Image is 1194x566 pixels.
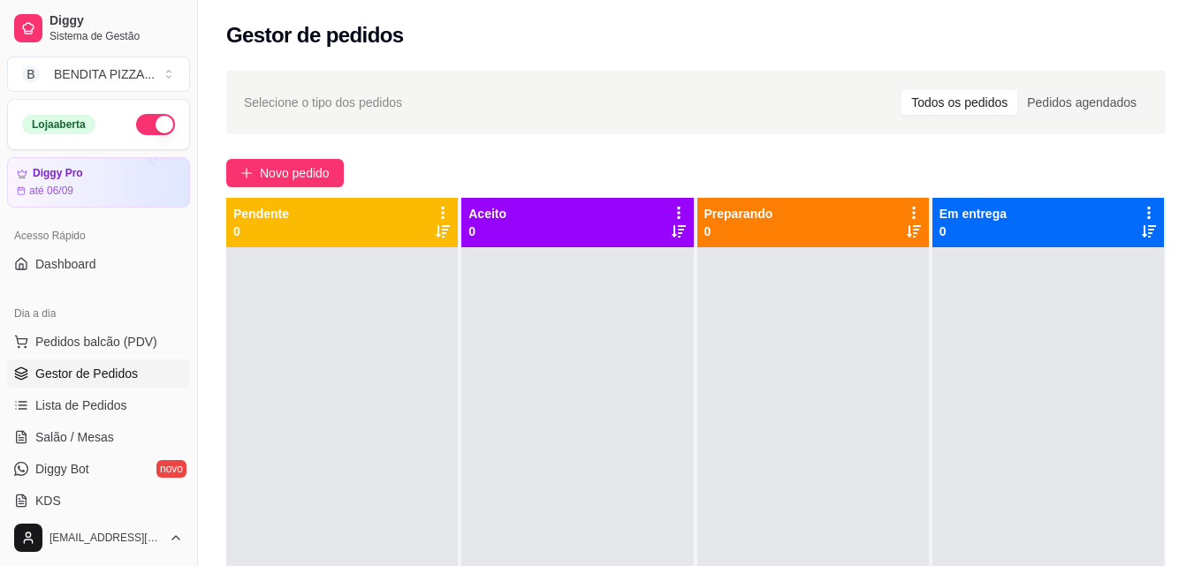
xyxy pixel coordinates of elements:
[7,299,190,328] div: Dia a dia
[7,391,190,419] a: Lista de Pedidos
[704,223,773,240] p: 0
[233,205,289,223] p: Pendente
[49,13,183,29] span: Diggy
[35,333,157,351] span: Pedidos balcão (PDV)
[7,157,190,208] a: Diggy Proaté 06/09
[939,205,1007,223] p: Em entrega
[7,7,190,49] a: DiggySistema de Gestão
[7,250,190,278] a: Dashboard
[33,167,83,180] article: Diggy Pro
[7,328,190,356] button: Pedidos balcão (PDV)
[49,531,162,545] span: [EMAIL_ADDRESS][DOMAIN_NAME]
[22,65,40,83] span: B
[7,57,190,92] button: Select a team
[233,223,289,240] p: 0
[136,114,175,135] button: Alterar Status
[7,359,190,388] a: Gestor de Pedidos
[22,115,95,134] div: Loja aberta
[468,223,506,240] p: 0
[901,90,1017,115] div: Todos os pedidos
[704,205,773,223] p: Preparando
[35,492,61,509] span: KDS
[7,455,190,483] a: Diggy Botnovo
[35,460,89,478] span: Diggy Bot
[35,255,96,273] span: Dashboard
[226,159,344,187] button: Novo pedido
[54,65,155,83] div: BENDITA PIZZA ...
[7,487,190,515] a: KDS
[939,223,1007,240] p: 0
[468,205,506,223] p: Aceito
[29,184,73,198] article: até 06/09
[35,428,114,446] span: Salão / Mesas
[244,93,402,112] span: Selecione o tipo dos pedidos
[35,365,138,382] span: Gestor de Pedidos
[240,167,253,179] span: plus
[7,423,190,451] a: Salão / Mesas
[7,222,190,250] div: Acesso Rápido
[1017,90,1146,115] div: Pedidos agendados
[49,29,183,43] span: Sistema de Gestão
[260,163,330,183] span: Novo pedido
[226,21,404,49] h2: Gestor de pedidos
[7,517,190,559] button: [EMAIL_ADDRESS][DOMAIN_NAME]
[35,396,127,414] span: Lista de Pedidos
